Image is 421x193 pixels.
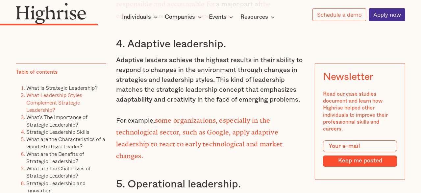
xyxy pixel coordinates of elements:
div: Companies [165,13,204,21]
strong: some organizations, especially in the technological sector, such as Google, apply adaptive leader... [116,117,283,156]
div: Events [209,13,235,21]
a: What Leadership Styles Complement Strategic Leadership? [26,91,82,114]
div: Resources [240,13,268,21]
a: What are the Benefits of Strategic Leadership? [26,150,84,165]
input: Your e-mail [323,140,397,152]
a: What is Strategic Leadership? [26,84,98,92]
h3: 5. Operational leadership. [116,178,305,191]
div: Resources [240,13,277,21]
div: Companies [165,13,195,21]
a: What's The Importance of Strategic Leadership? [26,113,87,128]
a: Schedule a demo [312,8,366,21]
input: Keep me posted [323,156,397,167]
div: Individuals [122,13,160,21]
h3: 4. Adaptive leadership. [116,37,305,51]
div: Table of contents [16,69,58,76]
form: Modal Form [323,140,397,167]
div: Individuals [122,13,151,21]
img: Highrise logo [16,3,86,24]
a: What are the Challenges of Strategic Leadership? [26,164,91,180]
p: For example, [116,114,305,161]
a: Apply now [369,8,405,21]
div: Events [209,13,227,21]
div: Read our case studies document and learn how Highrise helped other individuals to improve their p... [323,91,397,133]
a: What are the Characteristics of a Good Strategic Leader? [26,135,105,150]
div: Newsletter [323,71,373,83]
p: Adaptive leaders achieve the highest results in their ability to respond to changes in the enviro... [116,55,305,105]
a: Strategic Leadership Skills [26,128,89,136]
